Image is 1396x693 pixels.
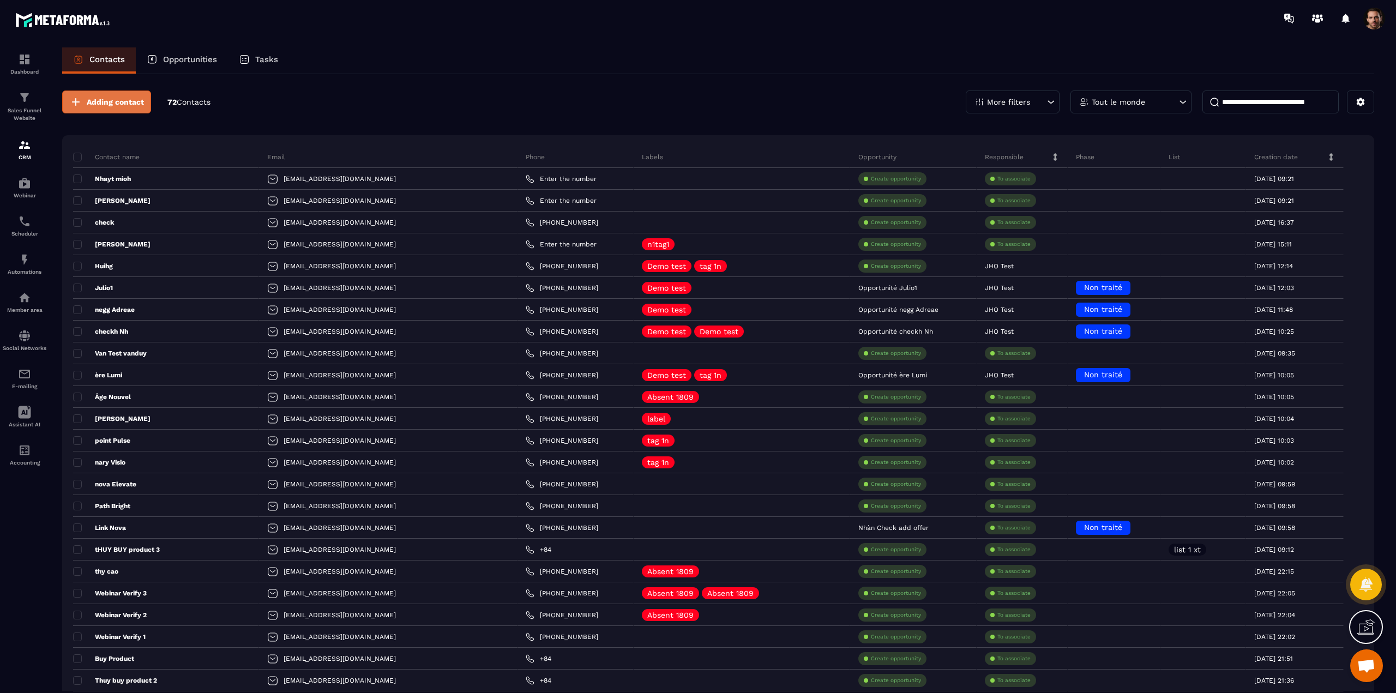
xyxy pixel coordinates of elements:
p: To associate [997,568,1031,575]
p: n1tag1 [647,240,669,248]
p: Contacts [89,55,125,64]
p: [PERSON_NAME] [73,196,151,205]
a: [PHONE_NUMBER] [526,523,598,532]
p: Van Test vanduy [73,349,147,358]
img: scheduler [18,215,31,228]
p: Opportunité Julio1 [858,284,917,292]
a: [PHONE_NUMBER] [526,589,598,598]
p: nary Visio [73,458,125,467]
span: Non traité [1084,283,1122,292]
p: To associate [997,546,1031,553]
img: email [18,367,31,381]
p: [DATE] 12:14 [1254,262,1293,270]
img: formation [18,53,31,66]
span: Non traité [1084,370,1122,379]
span: Non traité [1084,523,1122,532]
p: Opportunité checkh Nh [858,328,933,335]
p: CRM [3,154,46,160]
a: automationsautomationsMember area [3,283,46,321]
a: Contacts [62,47,136,74]
p: label [647,415,665,423]
p: To associate [997,502,1031,510]
p: Create opportunity [871,677,921,684]
a: [PHONE_NUMBER] [526,458,598,467]
p: Phone [526,153,545,161]
p: To associate [997,655,1031,662]
p: Create opportunity [871,568,921,575]
a: [PHONE_NUMBER] [526,305,598,314]
a: schedulerschedulerScheduler [3,207,46,245]
p: To associate [997,480,1031,488]
p: [DATE] 16:37 [1254,219,1294,226]
p: Create opportunity [871,437,921,444]
p: Demo test [647,371,686,379]
p: Demo test [647,306,686,314]
a: [PHONE_NUMBER] [526,632,598,641]
p: Opportunité ère Lumi [858,371,927,379]
a: Opportunities [136,47,228,74]
span: Non traité [1084,327,1122,335]
p: tag 1n [700,371,721,379]
p: [DATE] 09:58 [1254,502,1295,510]
p: Absent 1809 [647,611,694,619]
p: Webinar Verify 1 [73,632,146,641]
p: Nhàn Check add offer [858,524,929,532]
p: Opportunité negg Adreae [858,306,938,314]
p: To associate [997,219,1031,226]
p: [DATE] 09:21 [1254,197,1294,204]
a: [PHONE_NUMBER] [526,436,598,445]
p: Tout le monde [1092,98,1145,106]
p: Create opportunity [871,480,921,488]
p: [DATE] 09:12 [1254,546,1294,553]
div: Open chat [1350,649,1383,682]
p: Create opportunity [871,611,921,619]
p: Create opportunity [871,219,921,226]
p: To associate [997,437,1031,444]
p: [DATE] 22:15 [1254,568,1294,575]
p: Contact name [73,153,140,161]
p: [DATE] 11:48 [1254,306,1293,314]
p: JHO Test [985,306,1014,314]
a: [PHONE_NUMBER] [526,371,598,379]
p: [DATE] 15:11 [1254,240,1292,248]
p: Absent 1809 [647,568,694,575]
a: [PHONE_NUMBER] [526,349,598,358]
a: accountantaccountantAccounting [3,436,46,474]
p: More filters [987,98,1030,106]
p: [DATE] 09:58 [1254,524,1295,532]
p: [DATE] 22:05 [1254,589,1295,597]
p: Automations [3,269,46,275]
p: Tasks [255,55,278,64]
a: +84 [526,676,551,685]
p: Demo test [700,328,738,335]
p: [DATE] 10:03 [1254,437,1294,444]
p: [DATE] 09:21 [1254,175,1294,183]
p: Absent 1809 [707,589,754,597]
p: tHUY BUY product 3 [73,545,160,554]
p: 72 [167,97,210,107]
p: To associate [997,197,1031,204]
p: Nhayt mioh [73,174,131,183]
p: Accounting [3,460,46,466]
img: formation [18,91,31,104]
a: formationformationSales Funnel Website [3,83,46,130]
p: [DATE] 12:03 [1254,284,1294,292]
p: Huihg [73,262,113,270]
a: automationsautomationsWebinar [3,168,46,207]
p: To associate [997,393,1031,401]
p: Link Nova [73,523,126,532]
p: [DATE] 10:25 [1254,328,1294,335]
p: To associate [997,524,1031,532]
span: Non traité [1084,305,1122,314]
p: [DATE] 09:35 [1254,349,1295,357]
p: Create opportunity [871,262,921,270]
p: [DATE] 10:04 [1254,415,1294,423]
p: To associate [997,459,1031,466]
p: Julio1 [73,284,113,292]
p: Webinar Verify 2 [73,611,147,619]
img: accountant [18,444,31,457]
p: Scheduler [3,231,46,237]
p: Member area [3,307,46,313]
p: Create opportunity [871,546,921,553]
p: nova Elevate [73,480,136,489]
